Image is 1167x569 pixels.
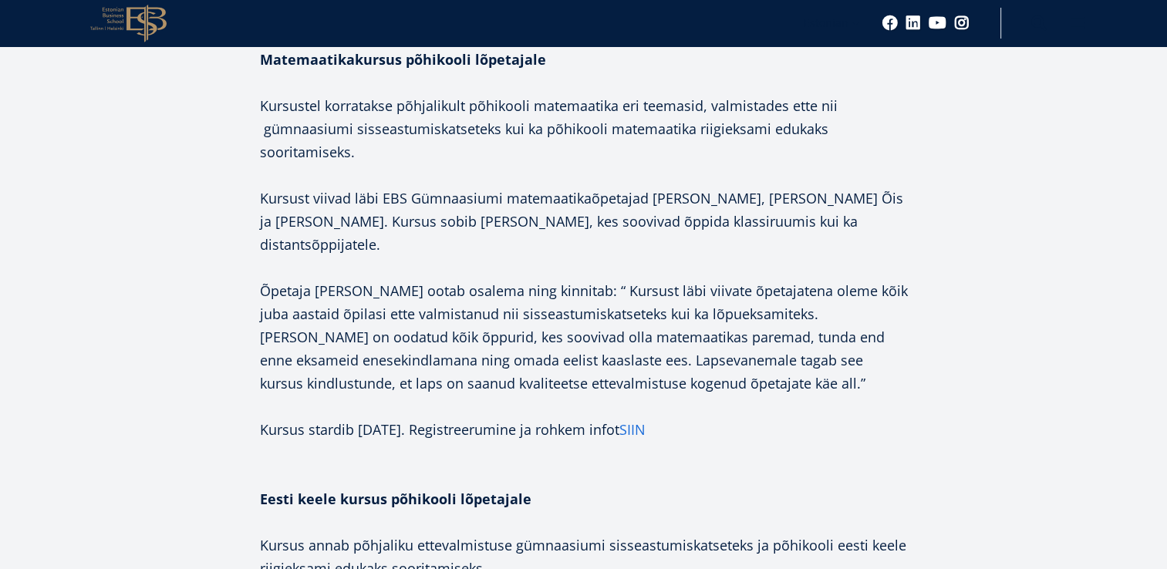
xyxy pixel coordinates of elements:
a: Youtube [929,15,946,31]
a: Linkedin [906,15,921,31]
a: Instagram [954,15,970,31]
strong: Eesti keele kursus põhikooli lõpetajale [260,490,531,508]
a: SIIN [619,418,646,441]
p: Õpetaja [PERSON_NAME] ootab osalema ning kinnitab: “ Kursust läbi viivate õpetajatena oleme kõik ... [260,279,908,395]
p: Kursustel korratakse põhjalikult põhikooli matemaatika eri teemasid, valmistades ette nii gümnaas... [260,48,908,163]
strong: Matemaatikakursus põhikooli lõpetajale [260,50,546,69]
a: Facebook [882,15,898,31]
p: Kursus stardib [DATE]. Registreerumine ja rohkem infot [260,418,908,441]
p: Kursust viivad läbi EBS Gümnaasiumi matemaatikaõpetajad [PERSON_NAME], [PERSON_NAME] Õis ja [PERS... [260,187,908,256]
